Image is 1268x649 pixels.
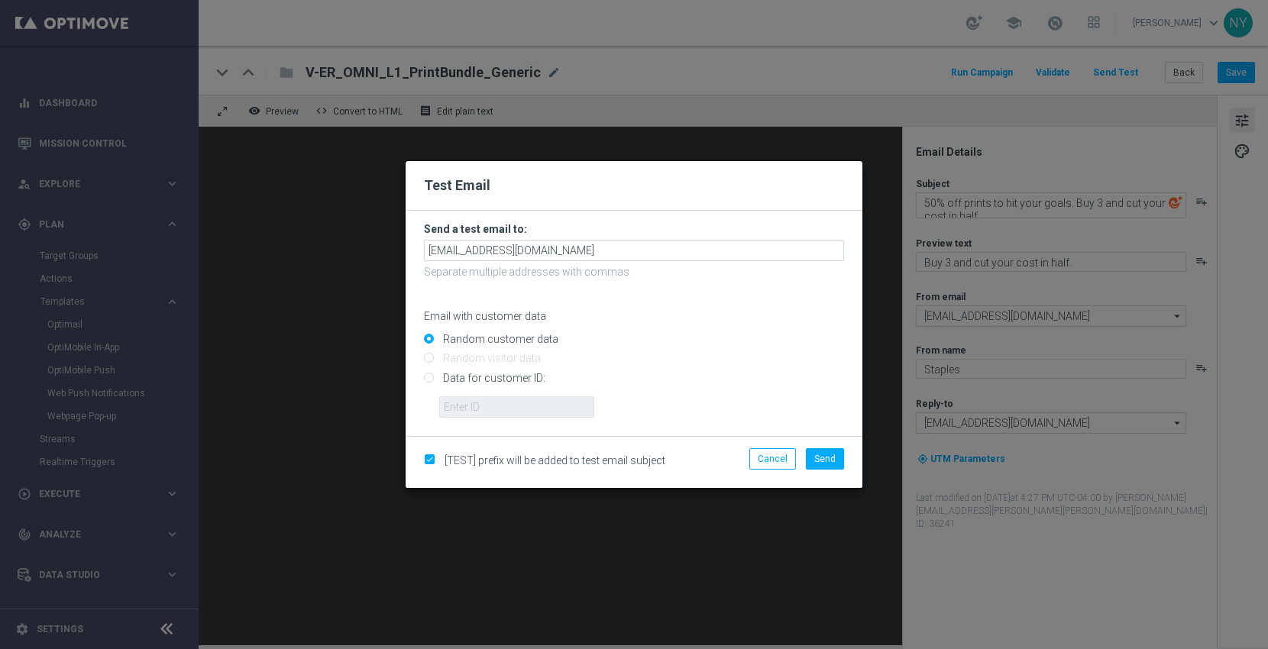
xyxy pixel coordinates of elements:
[424,309,844,323] p: Email with customer data
[749,448,796,470] button: Cancel
[424,176,844,195] h2: Test Email
[439,396,594,418] input: Enter ID
[439,332,558,346] label: Random customer data
[424,265,844,279] p: Separate multiple addresses with commas
[814,454,836,464] span: Send
[424,222,844,236] h3: Send a test email to:
[445,454,665,467] span: [TEST] prefix will be added to test email subject
[806,448,844,470] button: Send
